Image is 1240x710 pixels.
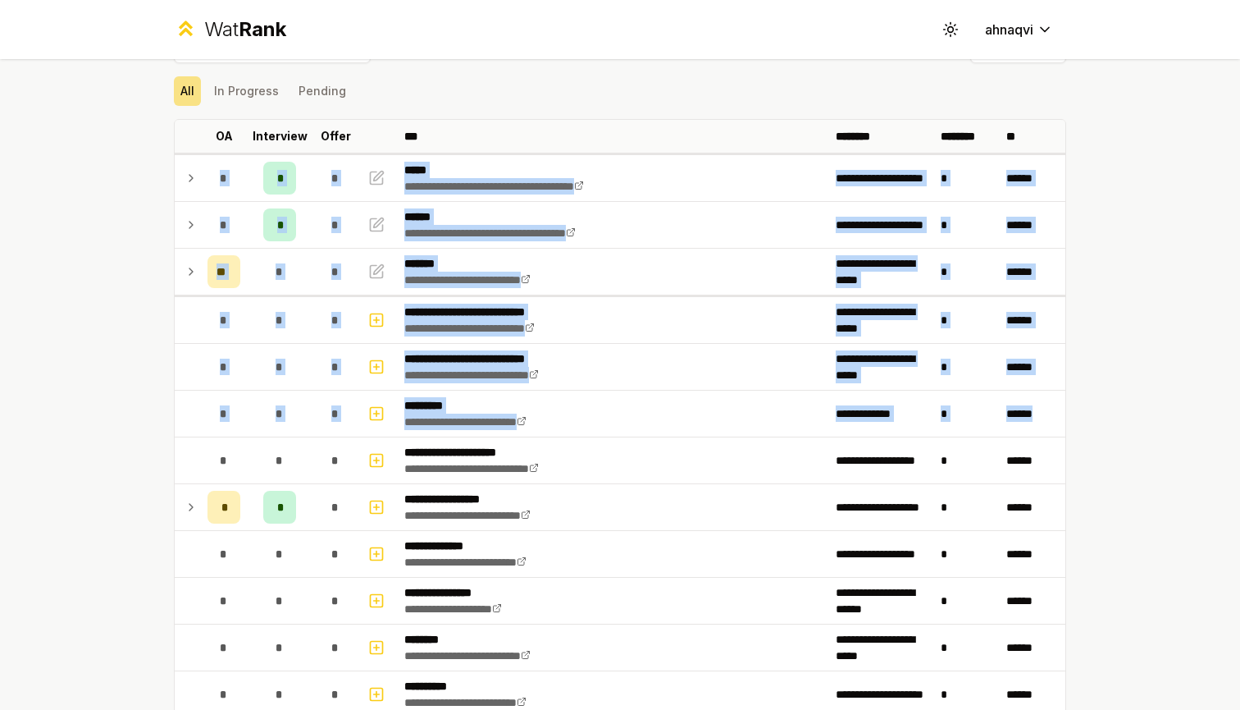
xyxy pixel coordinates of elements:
button: ahnaqvi [972,15,1066,44]
button: Pending [292,76,353,106]
p: Interview [253,128,308,144]
a: WatRank [174,16,286,43]
p: OA [216,128,233,144]
span: Rank [239,17,286,41]
div: Wat [204,16,286,43]
button: In Progress [207,76,285,106]
p: Offer [321,128,351,144]
button: All [174,76,201,106]
span: ahnaqvi [985,20,1033,39]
